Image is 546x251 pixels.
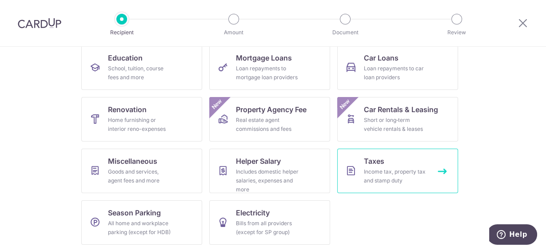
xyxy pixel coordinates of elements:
[236,207,270,218] span: Electricity
[364,167,428,185] div: Income tax, property tax and stamp duty
[108,219,172,237] div: All home and workplace parking (except for HDB)
[236,156,281,166] span: Helper Salary
[209,45,330,90] a: Mortgage LoansLoan repayments to mortgage loan providers
[89,28,155,37] p: Recipient
[236,104,307,115] span: Property Agency Fee
[364,156,384,166] span: Taxes
[81,149,202,193] a: MiscellaneousGoods and services, agent fees and more
[489,224,537,247] iframe: Opens a widget where you can find more information
[108,207,161,218] span: Season Parking
[18,18,61,28] img: CardUp
[108,64,172,82] div: School, tuition, course fees and more
[424,28,490,37] p: Review
[236,167,300,194] div: Includes domestic helper salaries, expenses and more
[209,149,330,193] a: Helper SalaryIncludes domestic helper salaries, expenses and more
[337,97,352,112] span: New
[364,53,399,63] span: Car Loans
[108,53,143,63] span: Education
[209,97,330,142] a: Property Agency FeeReal estate agent commissions and feesNew
[108,104,147,115] span: Renovation
[81,200,202,245] a: Season ParkingAll home and workplace parking (except for HDB)
[81,97,202,142] a: RenovationHome furnishing or interior reno-expenses
[209,200,330,245] a: ElectricityBills from all providers (except for SP group)
[201,28,267,37] p: Amount
[108,156,157,166] span: Miscellaneous
[364,64,428,82] div: Loan repayments to car loan providers
[81,45,202,90] a: EducationSchool, tuition, course fees and more
[337,45,458,90] a: Car LoansLoan repayments to car loan providers
[236,53,292,63] span: Mortgage Loans
[108,116,172,134] div: Home furnishing or interior reno-expenses
[337,97,458,142] a: Car Rentals & LeasingShort or long‑term vehicle rentals & leasesNew
[236,116,300,134] div: Real estate agent commissions and fees
[364,104,438,115] span: Car Rentals & Leasing
[236,219,300,237] div: Bills from all providers (except for SP group)
[108,167,172,185] div: Goods and services, agent fees and more
[364,116,428,134] div: Short or long‑term vehicle rentals & leases
[236,64,300,82] div: Loan repayments to mortgage loan providers
[209,97,224,112] span: New
[312,28,378,37] p: Document
[337,149,458,193] a: TaxesIncome tax, property tax and stamp duty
